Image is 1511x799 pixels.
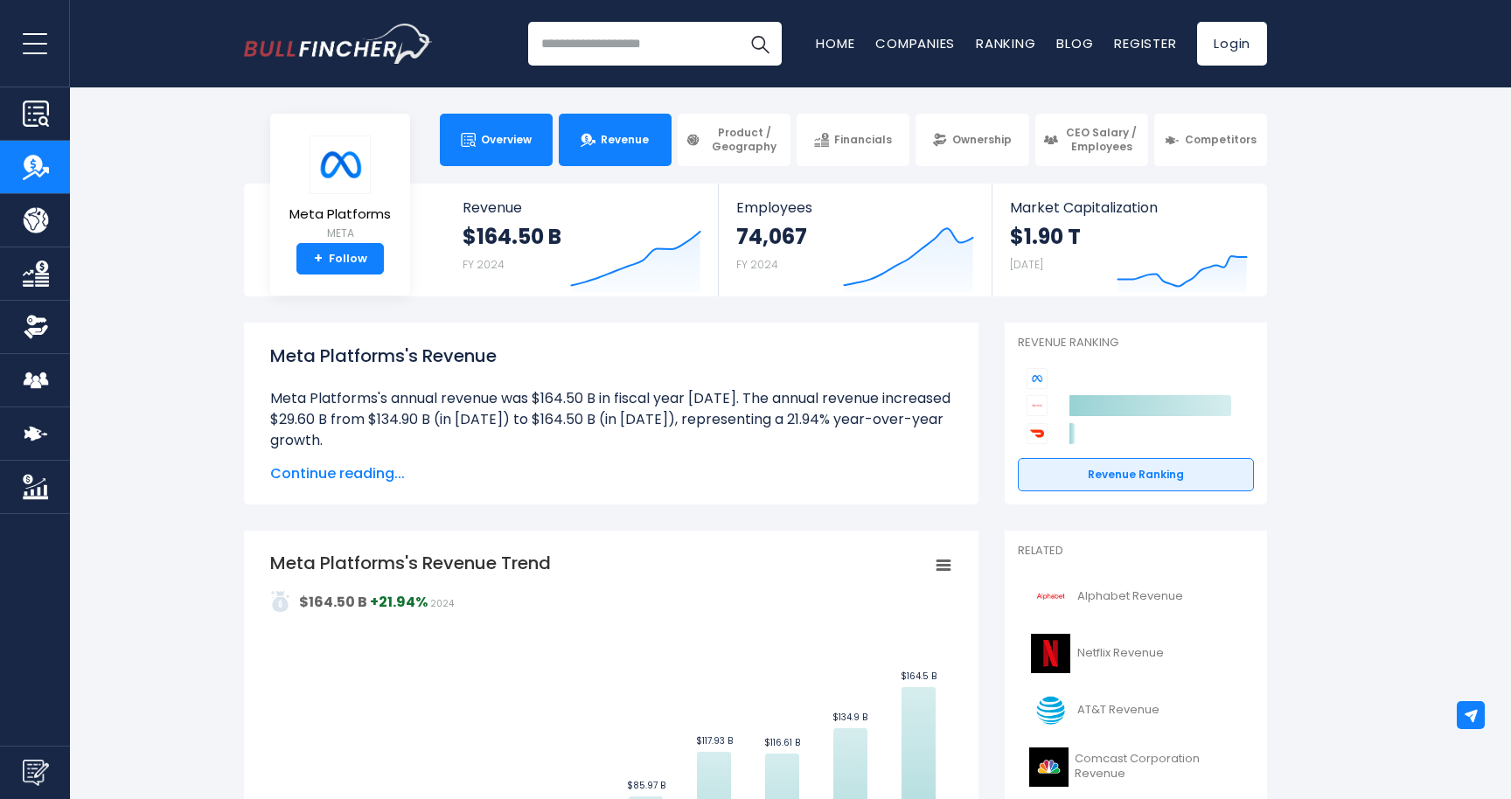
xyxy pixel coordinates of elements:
[1018,458,1254,491] a: Revenue Ranking
[289,226,391,241] small: META
[1027,423,1048,444] img: DoorDash competitors logo
[1197,22,1267,66] a: Login
[952,133,1012,147] span: Ownership
[1027,395,1048,416] img: Alphabet competitors logo
[797,114,909,166] a: Financials
[1114,34,1176,52] a: Register
[463,257,505,272] small: FY 2024
[370,592,428,612] strong: +21.94%
[1018,686,1254,734] a: AT&T Revenue
[901,670,937,683] text: $164.5 B
[289,135,392,244] a: Meta Platforms META
[816,34,854,52] a: Home
[270,551,551,575] tspan: Meta Platforms's Revenue Trend
[1010,199,1248,216] span: Market Capitalization
[1056,34,1093,52] a: Blog
[1018,573,1254,621] a: Alphabet Revenue
[764,736,800,749] text: $116.61 B
[736,257,778,272] small: FY 2024
[1028,747,1069,787] img: CMCSA logo
[463,199,701,216] span: Revenue
[1035,114,1148,166] a: CEO Salary / Employees
[1063,126,1140,153] span: CEO Salary / Employees
[481,133,532,147] span: Overview
[1028,577,1072,616] img: GOOGL logo
[559,114,672,166] a: Revenue
[296,243,384,274] a: +Follow
[834,133,892,147] span: Financials
[736,223,807,250] strong: 74,067
[627,779,665,792] text: $85.97 B
[1027,368,1048,389] img: Meta Platforms competitors logo
[1018,743,1254,791] a: Comcast Corporation Revenue
[736,199,973,216] span: Employees
[463,223,561,250] strong: $164.50 B
[1154,114,1267,166] a: Competitors
[430,597,454,610] span: 2024
[696,734,733,747] text: $117.93 B
[270,591,291,612] img: addasd
[23,314,49,340] img: Ownership
[832,711,867,724] text: $134.9 B
[976,34,1035,52] a: Ranking
[244,24,432,64] a: Go to homepage
[1028,691,1072,730] img: T logo
[1185,133,1257,147] span: Competitors
[992,184,1265,296] a: Market Capitalization $1.90 T [DATE]
[440,114,553,166] a: Overview
[1010,223,1081,250] strong: $1.90 T
[706,126,783,153] span: Product / Geography
[678,114,790,166] a: Product / Geography
[1018,336,1254,351] p: Revenue Ranking
[1010,257,1043,272] small: [DATE]
[445,184,719,296] a: Revenue $164.50 B FY 2024
[875,34,955,52] a: Companies
[314,251,323,267] strong: +
[1018,629,1254,677] a: Netflix Revenue
[1018,544,1254,559] p: Related
[289,207,391,222] span: Meta Platforms
[270,343,952,369] h1: Meta Platforms's Revenue
[1028,634,1072,673] img: NFLX logo
[719,184,991,296] a: Employees 74,067 FY 2024
[916,114,1028,166] a: Ownership
[738,22,782,66] button: Search
[270,463,952,484] span: Continue reading...
[601,133,649,147] span: Revenue
[270,388,952,451] li: Meta Platforms's annual revenue was $164.50 B in fiscal year [DATE]. The annual revenue increased...
[299,592,367,612] strong: $164.50 B
[244,24,433,64] img: Bullfincher logo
